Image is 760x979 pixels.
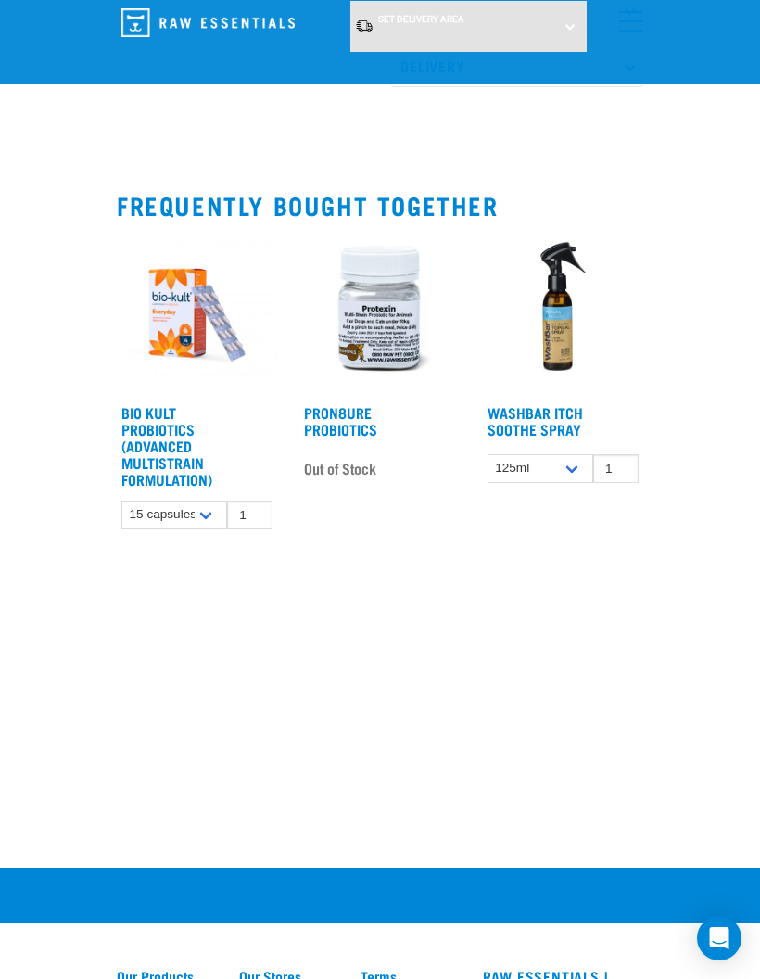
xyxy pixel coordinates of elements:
a: ProN8ure Probiotics [304,408,377,433]
h2: Frequently bought together [117,191,643,220]
img: Raw Essentials Logo [121,8,295,37]
span: Out of Stock [304,454,376,482]
img: Wash Bar Itch Soothe Topical Spray [483,235,643,395]
span: Set Delivery Area [378,14,464,24]
a: WashBar Itch Soothe Spray [488,408,583,433]
a: Bio Kult Probiotics (Advanced Multistrain Formulation) [121,408,212,483]
img: van-moving.png [355,19,374,33]
img: Plastic Bottle Of Protexin For Dogs And Cats [299,235,460,395]
input: 1 [227,501,272,529]
img: 2023 AUG RE Product1724 [117,235,277,395]
div: Open Intercom Messenger [697,916,741,960]
input: 1 [593,454,639,483]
